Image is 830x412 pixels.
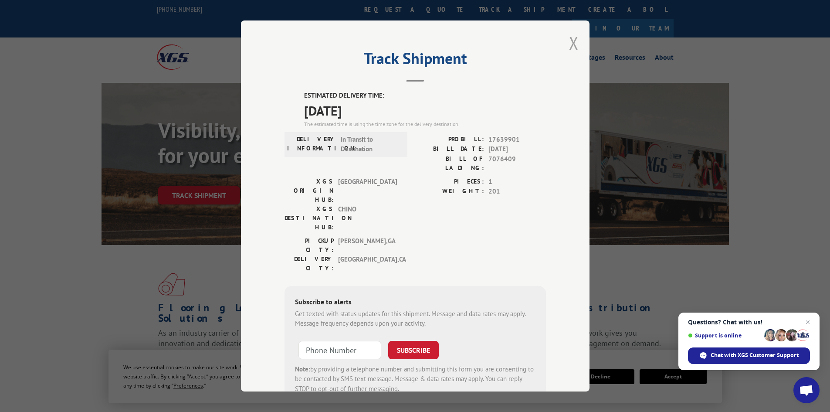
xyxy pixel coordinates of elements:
[338,255,397,273] span: [GEOGRAPHIC_DATA] , CA
[415,177,484,187] label: PIECES:
[488,187,546,197] span: 201
[285,204,334,232] label: XGS DESTINATION HUB:
[711,351,799,359] span: Chat with XGS Customer Support
[338,204,397,232] span: CHINO
[285,177,334,204] label: XGS ORIGIN HUB:
[415,144,484,154] label: BILL DATE:
[338,177,397,204] span: [GEOGRAPHIC_DATA]
[287,135,336,154] label: DELIVERY INFORMATION:
[488,177,546,187] span: 1
[688,319,810,326] span: Questions? Chat with us!
[304,120,546,128] div: The estimated time is using the time zone for the delivery destination.
[688,347,810,364] div: Chat with XGS Customer Support
[688,332,761,339] span: Support is online
[415,135,484,145] label: PROBILL:
[285,52,546,69] h2: Track Shipment
[298,341,381,359] input: Phone Number
[488,135,546,145] span: 17639901
[488,144,546,154] span: [DATE]
[415,154,484,173] label: BILL OF LADING:
[569,31,579,54] button: Close modal
[304,101,546,120] span: [DATE]
[488,154,546,173] span: 7076409
[793,377,820,403] div: Open chat
[295,365,310,373] strong: Note:
[341,135,400,154] span: In Transit to Destination
[304,91,546,101] label: ESTIMATED DELIVERY TIME:
[338,236,397,255] span: [PERSON_NAME] , GA
[285,236,334,255] label: PICKUP CITY:
[285,255,334,273] label: DELIVERY CITY:
[295,309,535,329] div: Get texted with status updates for this shipment. Message and data rates may apply. Message frequ...
[415,187,484,197] label: WEIGHT:
[803,317,813,327] span: Close chat
[295,296,535,309] div: Subscribe to alerts
[388,341,439,359] button: SUBSCRIBE
[295,364,535,394] div: by providing a telephone number and submitting this form you are consenting to be contacted by SM...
